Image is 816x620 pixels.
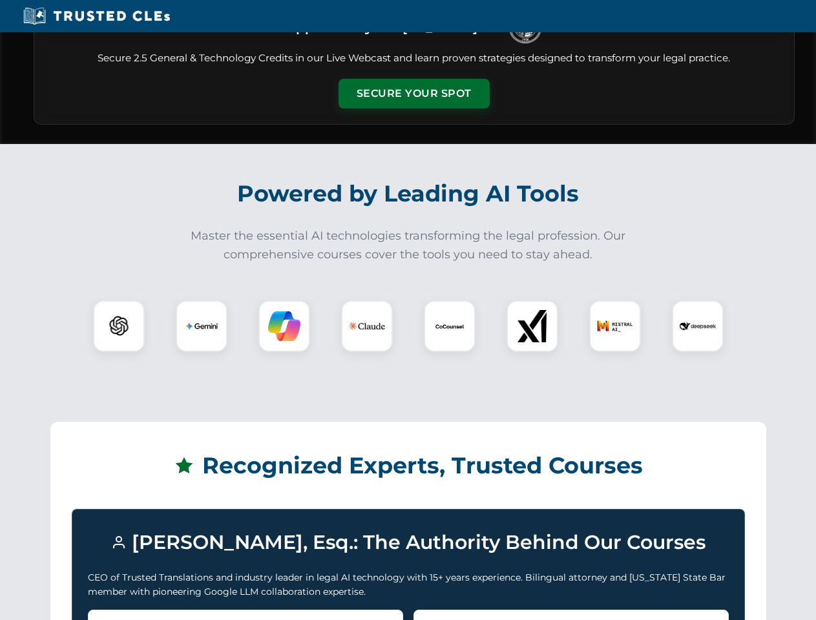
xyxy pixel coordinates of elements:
[258,300,310,352] div: Copilot
[339,79,490,108] button: Secure Your Spot
[341,300,393,352] div: Claude
[516,310,549,342] img: xAI Logo
[268,310,300,342] img: Copilot Logo
[507,300,558,352] div: xAI
[93,300,145,352] div: ChatGPT
[100,307,138,345] img: ChatGPT Logo
[434,310,466,342] img: CoCounsel Logo
[185,310,218,342] img: Gemini Logo
[72,443,745,488] h2: Recognized Experts, Trusted Courses
[50,51,779,66] p: Secure 2.5 General & Technology Credits in our Live Webcast and learn proven strategies designed ...
[19,6,174,26] img: Trusted CLEs
[672,300,724,352] div: DeepSeek
[88,570,729,599] p: CEO of Trusted Translations and industry leader in legal AI technology with 15+ years experience....
[176,300,227,352] div: Gemini
[680,308,716,344] img: DeepSeek Logo
[182,227,634,264] p: Master the essential AI technologies transforming the legal profession. Our comprehensive courses...
[589,300,641,352] div: Mistral AI
[424,300,476,352] div: CoCounsel
[50,171,766,216] h2: Powered by Leading AI Tools
[88,525,729,560] h3: [PERSON_NAME], Esq.: The Authority Behind Our Courses
[349,308,385,344] img: Claude Logo
[597,308,633,344] img: Mistral AI Logo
